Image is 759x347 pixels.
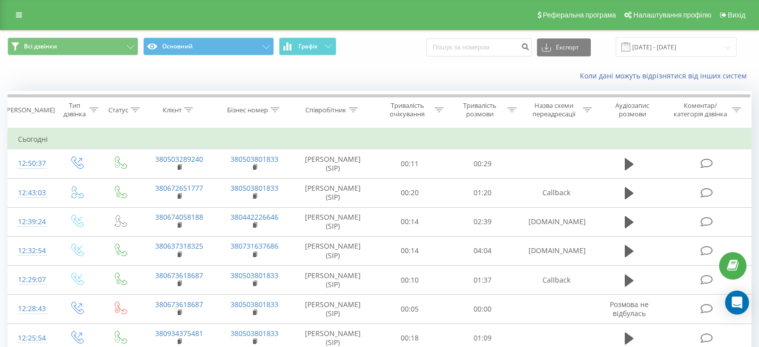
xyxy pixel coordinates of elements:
[18,183,44,203] div: 12:43:03
[108,106,128,114] div: Статус
[518,266,594,295] td: Callback
[446,295,518,324] td: 00:00
[292,149,374,178] td: [PERSON_NAME] (SIP)
[374,178,446,207] td: 00:20
[155,329,203,338] a: 380934375481
[633,11,711,19] span: Налаштування профілю
[580,71,752,80] a: Коли дані можуть відрізнятися вiд інших систем
[231,183,278,193] a: 380503801833
[543,11,616,19] span: Реферальна програма
[18,241,44,261] div: 12:32:54
[728,11,746,19] span: Вихід
[24,42,57,50] span: Всі дзвінки
[155,300,203,309] a: 380673618687
[18,212,44,232] div: 12:39:24
[292,266,374,295] td: [PERSON_NAME] (SIP)
[298,43,318,50] span: Графік
[231,241,278,251] a: 380731637686
[446,149,518,178] td: 00:29
[292,178,374,207] td: [PERSON_NAME] (SIP)
[8,129,752,149] td: Сьогодні
[231,300,278,309] a: 380503801833
[528,101,580,118] div: Назва схеми переадресації
[7,37,138,55] button: Всі дзвінки
[155,212,203,222] a: 380674058188
[231,212,278,222] a: 380442226646
[143,37,274,55] button: Основний
[374,295,446,324] td: 00:05
[671,101,730,118] div: Коментар/категорія дзвінка
[383,101,433,118] div: Тривалість очікування
[374,149,446,178] td: 00:11
[518,236,594,265] td: [DOMAIN_NAME]
[446,178,518,207] td: 01:20
[231,329,278,338] a: 380503801833
[231,271,278,280] a: 380503801833
[155,241,203,251] a: 380637318325
[537,38,591,56] button: Експорт
[227,106,268,114] div: Бізнес номер
[446,207,518,236] td: 02:39
[426,38,532,56] input: Пошук за номером
[4,106,55,114] div: [PERSON_NAME]
[374,266,446,295] td: 00:10
[455,101,505,118] div: Тривалість розмови
[610,300,649,318] span: Розмова не відбулась
[155,271,203,280] a: 380673618687
[155,183,203,193] a: 380672651777
[63,101,86,118] div: Тип дзвінка
[446,236,518,265] td: 04:04
[279,37,336,55] button: Графік
[18,299,44,319] div: 12:28:43
[603,101,662,118] div: Аудіозапис розмови
[292,295,374,324] td: [PERSON_NAME] (SIP)
[518,207,594,236] td: [DOMAIN_NAME]
[725,291,749,315] div: Open Intercom Messenger
[374,236,446,265] td: 00:14
[163,106,182,114] div: Клієнт
[518,178,594,207] td: Callback
[446,266,518,295] td: 01:37
[292,236,374,265] td: [PERSON_NAME] (SIP)
[231,154,278,164] a: 380503801833
[18,270,44,290] div: 12:29:07
[305,106,346,114] div: Співробітник
[374,207,446,236] td: 00:14
[155,154,203,164] a: 380503289240
[292,207,374,236] td: [PERSON_NAME] (SIP)
[18,154,44,173] div: 12:50:37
